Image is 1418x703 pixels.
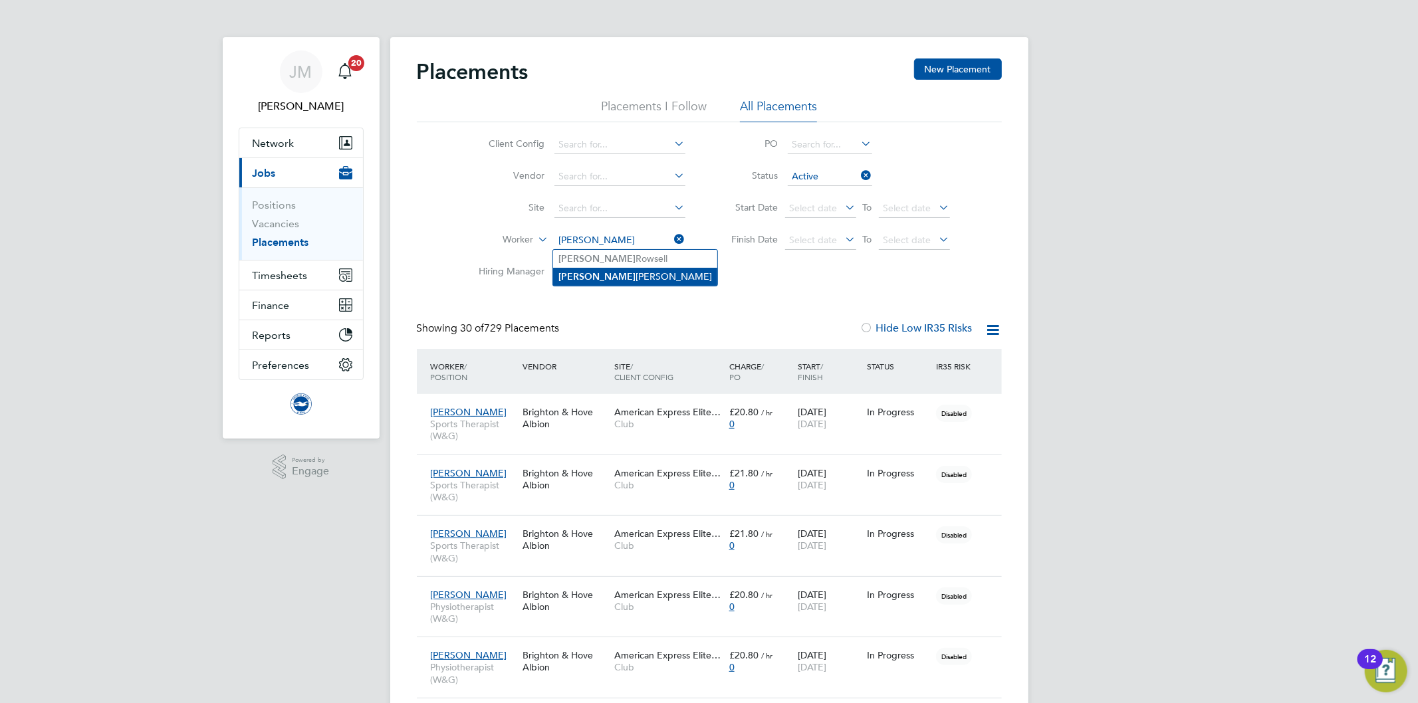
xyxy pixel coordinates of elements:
[611,354,726,389] div: Site
[729,649,759,661] span: £20.80
[427,354,519,389] div: Worker
[794,399,864,437] div: [DATE]
[332,50,358,93] a: 20
[553,250,717,268] li: Rowsell
[427,520,1002,532] a: [PERSON_NAME]Sports Therapist (W&G)Brighton & Hove AlbionAmerican Express Elite…Club£21.80 / hr0[...
[740,98,817,122] li: All Placements
[729,479,735,491] span: 0
[719,201,778,213] label: Start Date
[614,540,723,552] span: Club
[867,589,929,601] div: In Progress
[431,418,516,442] span: Sports Therapist (W&G)
[761,590,772,600] span: / hr
[726,354,795,389] div: Charge
[860,322,973,335] label: Hide Low IR35 Risks
[867,467,929,479] div: In Progress
[729,601,735,613] span: 0
[798,418,826,430] span: [DATE]
[859,231,876,248] span: To
[794,354,864,389] div: Start
[794,460,864,498] div: [DATE]
[427,460,1002,471] a: [PERSON_NAME]Sports Therapist (W&G)Brighton & Hove AlbionAmerican Express Elite…Club£21.80 / hr0[...
[794,521,864,558] div: [DATE]
[719,233,778,245] label: Finish Date
[417,58,529,85] h2: Placements
[790,202,838,214] span: Select date
[291,393,312,415] img: brightonandhovealbion-logo-retina.png
[614,467,721,479] span: American Express Elite…
[867,528,929,540] div: In Progress
[253,269,308,282] span: Timesheets
[431,661,516,685] span: Physiotherapist (W&G)
[469,201,545,213] label: Site
[936,526,972,544] span: Disabled
[431,479,516,503] span: Sports Therapist (W&G)
[798,479,826,491] span: [DATE]
[788,136,872,154] input: Search for...
[273,454,329,480] a: Powered byEngage
[519,354,611,378] div: Vendor
[469,169,545,181] label: Vendor
[614,589,721,601] span: American Express Elite…
[601,98,707,122] li: Placements I Follow
[348,55,364,71] span: 20
[859,199,876,216] span: To
[519,582,611,619] div: Brighton & Hove Albion
[614,649,721,661] span: American Express Elite…
[614,418,723,430] span: Club
[554,199,685,218] input: Search for...
[292,466,329,477] span: Engage
[253,167,276,179] span: Jobs
[253,359,310,371] span: Preferences
[469,138,545,150] label: Client Config
[936,587,972,605] span: Disabled
[884,234,931,246] span: Select date
[461,322,485,335] span: 30 of
[729,406,759,418] span: £20.80
[431,406,507,418] span: [PERSON_NAME]
[554,167,685,186] input: Search for...
[614,406,721,418] span: American Express Elite…
[431,589,507,601] span: [PERSON_NAME]
[553,268,717,286] li: [PERSON_NAME]
[239,98,364,114] span: Jo Morris
[729,418,735,430] span: 0
[614,479,723,491] span: Club
[554,136,685,154] input: Search for...
[239,290,363,320] button: Finance
[884,202,931,214] span: Select date
[729,467,759,479] span: £21.80
[558,253,636,264] b: [PERSON_NAME]
[614,601,723,613] span: Club
[469,265,545,277] label: Hiring Manager
[798,601,826,613] span: [DATE]
[427,399,1002,410] a: [PERSON_NAME]Sports Therapist (W&G)Brighton & Hove AlbionAmerican Express Elite…Club£20.80 / hr0[...
[794,582,864,619] div: [DATE]
[519,521,611,558] div: Brighton & Hove Albion
[761,468,772,478] span: / hr
[1364,659,1376,676] div: 12
[558,271,636,282] b: [PERSON_NAME]
[290,63,312,80] span: JM
[239,350,363,379] button: Preferences
[427,642,1002,653] a: [PERSON_NAME]Physiotherapist (W&G)Brighton & Hove AlbionAmerican Express Elite…Club£20.80 / hr0[D...
[729,528,759,540] span: £21.80
[253,199,296,211] a: Positions
[253,217,300,230] a: Vacancies
[223,37,380,439] nav: Main navigation
[239,393,364,415] a: Go to home page
[729,361,764,382] span: / PO
[461,322,560,335] span: 729 Placements
[788,167,872,186] input: Select one
[239,320,363,350] button: Reports
[239,260,363,290] button: Timesheets
[719,138,778,150] label: PO
[554,231,685,250] input: Search for...
[253,299,290,312] span: Finance
[794,643,864,680] div: [DATE]
[431,540,516,563] span: Sports Therapist (W&G)
[614,528,721,540] span: American Express Elite…
[427,581,1002,593] a: [PERSON_NAME]Physiotherapist (W&G)Brighton & Hove AlbionAmerican Express Elite…Club£20.80 / hr0[D...
[719,169,778,181] label: Status
[292,454,329,466] span: Powered by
